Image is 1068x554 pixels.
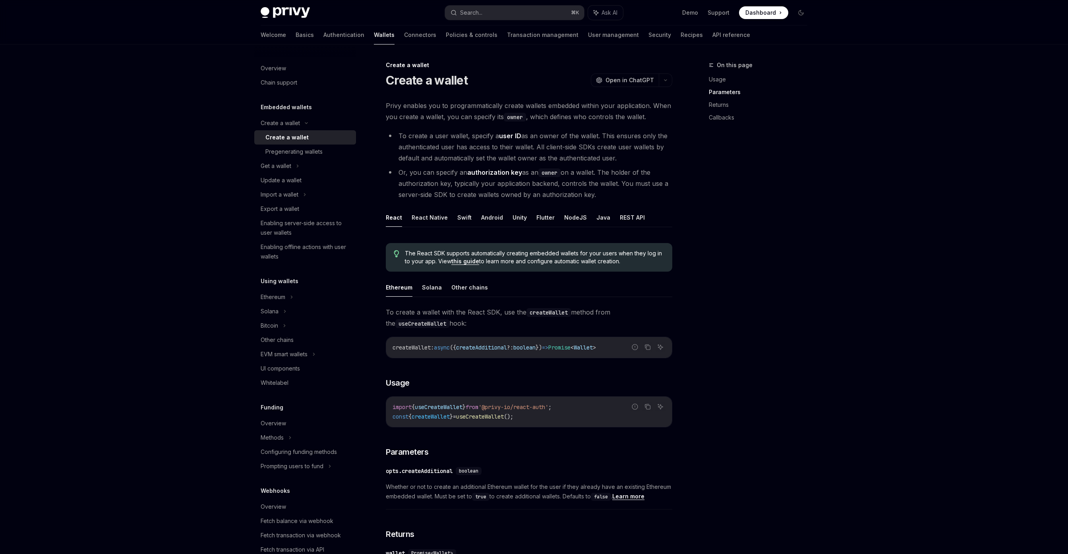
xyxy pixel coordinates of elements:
[655,342,666,352] button: Ask AI
[254,514,356,528] a: Fetch balance via webhook
[612,493,644,500] a: Learn more
[571,10,579,16] span: ⌘ K
[386,377,410,388] span: Usage
[386,208,402,227] button: React
[261,378,288,388] div: Whitelabel
[642,402,653,412] button: Copy the contents from the code block
[386,61,672,69] div: Create a wallet
[709,111,814,124] a: Callbacks
[393,344,431,351] span: createWallet
[548,403,551,411] span: ;
[261,502,286,512] div: Overview
[739,6,788,19] a: Dashboard
[507,25,578,44] a: Transaction management
[412,403,415,411] span: {
[265,147,323,156] div: Pregenerating wallets
[620,208,645,227] button: REST API
[536,208,555,227] button: Flutter
[261,403,283,412] h5: Funding
[261,25,286,44] a: Welcome
[451,258,479,265] a: this guide
[261,276,298,286] h5: Using wallets
[254,130,356,145] a: Create a wallet
[323,25,364,44] a: Authentication
[261,349,308,359] div: EVM smart wallets
[434,344,450,351] span: async
[261,102,312,112] h5: Embedded wallets
[571,344,574,351] span: <
[588,6,623,20] button: Ask AI
[261,364,300,373] div: UI components
[261,531,341,540] div: Fetch transaction via webhook
[467,168,522,176] strong: authorization key
[405,249,664,265] span: The React SDK supports automatically creating embedded wallets for your users when they log in to...
[394,250,399,257] svg: Tip
[709,73,814,86] a: Usage
[386,73,468,87] h1: Create a wallet
[254,528,356,542] a: Fetch transaction via webhook
[681,25,703,44] a: Recipes
[386,446,428,457] span: Parameters
[415,403,462,411] span: useCreateWallet
[254,61,356,75] a: Overview
[386,100,672,122] span: Privy enables you to programmatically create wallets embedded within your application. When you c...
[261,161,291,171] div: Get a wallet
[462,403,466,411] span: }
[513,208,527,227] button: Unity
[265,133,309,142] div: Create a wallet
[386,278,412,297] button: Ethereum
[591,493,611,501] code: false
[655,402,666,412] button: Ask AI
[450,344,456,351] span: ({
[386,529,414,540] span: Returns
[261,218,351,237] div: Enabling server-side access to user wallets
[296,25,314,44] a: Basics
[445,6,584,20] button: Search...⌘K
[795,6,807,19] button: Toggle dark mode
[460,8,482,17] div: Search...
[507,344,513,351] span: ?:
[261,7,310,18] img: dark logo
[261,335,294,345] div: Other chains
[504,113,526,122] code: owner
[630,342,640,352] button: Report incorrect code
[386,307,672,329] span: To create a wallet with the React SDK, use the method from the hook:
[466,403,478,411] span: from
[548,344,571,351] span: Promise
[386,482,672,501] span: Whether or not to create an additional Ethereum wallet for the user if they already have an exist...
[254,216,356,240] a: Enabling server-side access to user wallets
[648,25,671,44] a: Security
[451,278,488,297] button: Other chains
[431,344,434,351] span: :
[261,447,337,457] div: Configuring funding methods
[261,307,279,316] div: Solana
[456,344,507,351] span: createAdditional
[261,190,298,199] div: Import a wallet
[386,467,453,475] div: opts.createAdditional
[478,403,548,411] span: '@privy-io/react-auth'
[536,344,542,351] span: })
[712,25,750,44] a: API reference
[456,413,504,420] span: useCreateWallet
[254,173,356,187] a: Update a wallet
[412,413,450,420] span: createWallet
[254,445,356,459] a: Configuring funding methods
[642,342,653,352] button: Copy the contents from the code block
[393,413,408,420] span: const
[564,208,587,227] button: NodeJS
[606,76,654,84] span: Open in ChatGPT
[374,25,395,44] a: Wallets
[261,461,323,471] div: Prompting users to fund
[261,78,297,87] div: Chain support
[261,419,286,428] div: Overview
[254,361,356,376] a: UI components
[457,208,472,227] button: Swift
[593,344,596,351] span: >
[254,145,356,159] a: Pregenerating wallets
[395,319,449,328] code: useCreateWallet
[499,132,521,140] strong: user ID
[538,168,561,177] code: owner
[459,468,478,474] span: boolean
[682,9,698,17] a: Demo
[717,60,753,70] span: On this page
